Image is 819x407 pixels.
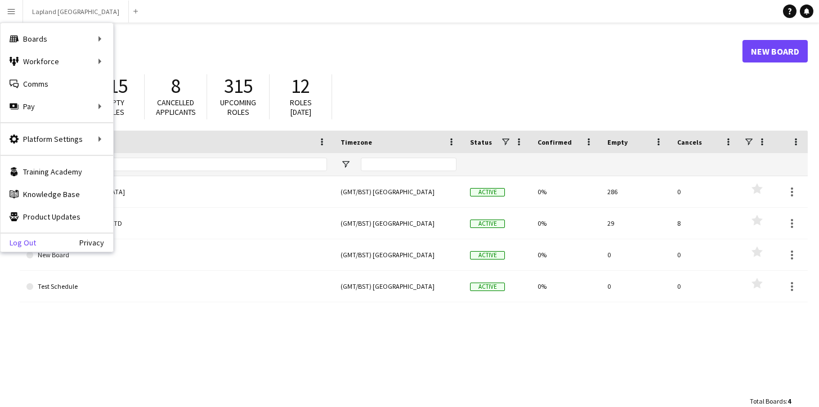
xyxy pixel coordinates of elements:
span: Total Boards [750,397,786,405]
button: Open Filter Menu [341,159,351,169]
div: 0% [531,271,601,302]
div: (GMT/BST) [GEOGRAPHIC_DATA] [334,239,463,270]
div: (GMT/BST) [GEOGRAPHIC_DATA] [334,271,463,302]
span: Active [470,220,505,228]
span: Cancelled applicants [156,97,196,117]
div: (GMT/BST) [GEOGRAPHIC_DATA] [334,208,463,239]
div: Platform Settings [1,128,113,150]
div: 0 [670,176,740,207]
button: Lapland [GEOGRAPHIC_DATA] [23,1,129,23]
div: 0% [531,176,601,207]
a: New Board [742,40,808,62]
span: Empty [607,138,628,146]
span: Active [470,188,505,196]
input: Board name Filter Input [47,158,327,171]
div: 286 [601,176,670,207]
span: Confirmed [538,138,572,146]
span: Timezone [341,138,372,146]
span: 8 [171,74,181,99]
div: 0% [531,239,601,270]
div: (GMT/BST) [GEOGRAPHIC_DATA] [334,176,463,207]
input: Timezone Filter Input [361,158,457,171]
a: Privacy [79,238,113,247]
div: 0 [670,239,740,270]
a: Comms [1,73,113,95]
a: Knowledge Base [1,183,113,205]
span: Active [470,283,505,291]
div: 0 [601,239,670,270]
a: Product Updates [1,205,113,228]
div: 29 [601,208,670,239]
span: Cancels [677,138,702,146]
span: 12 [291,74,310,99]
span: Upcoming roles [220,97,256,117]
span: 4 [787,397,791,405]
div: 0 [670,271,740,302]
a: Log Out [1,238,36,247]
div: 0 [601,271,670,302]
span: Status [470,138,492,146]
span: Roles [DATE] [290,97,312,117]
a: Training Academy [1,160,113,183]
span: 315 [224,74,253,99]
div: Workforce [1,50,113,73]
div: Pay [1,95,113,118]
div: 0% [531,208,601,239]
a: Lapland [GEOGRAPHIC_DATA] [26,176,327,208]
h1: Boards [20,43,742,60]
div: Boards [1,28,113,50]
span: Active [470,251,505,260]
div: 8 [670,208,740,239]
a: London Marathon Events LTD [26,208,327,239]
a: Test Schedule [26,271,327,302]
a: New Board [26,239,327,271]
